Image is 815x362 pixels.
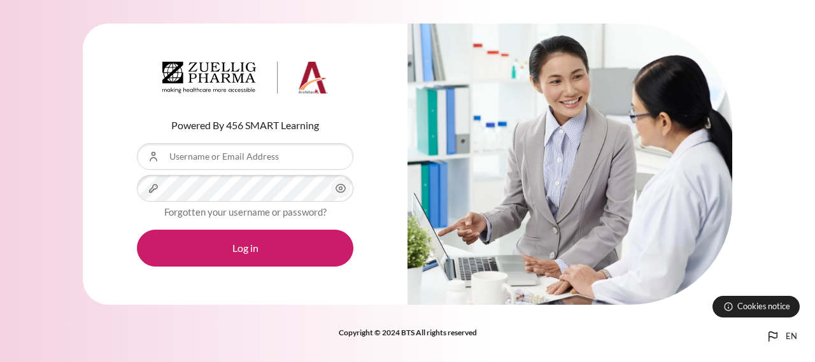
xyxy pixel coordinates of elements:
[162,62,328,99] a: Architeck
[786,330,797,343] span: en
[164,206,327,218] a: Forgotten your username or password?
[712,296,800,317] button: Cookies notice
[737,300,790,312] span: Cookies notice
[137,118,353,133] p: Powered By 456 SMART Learning
[137,230,353,267] button: Log in
[760,324,802,349] button: Languages
[162,62,328,94] img: Architeck
[137,143,353,170] input: Username or Email Address
[339,328,477,337] strong: Copyright © 2024 BTS All rights reserved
